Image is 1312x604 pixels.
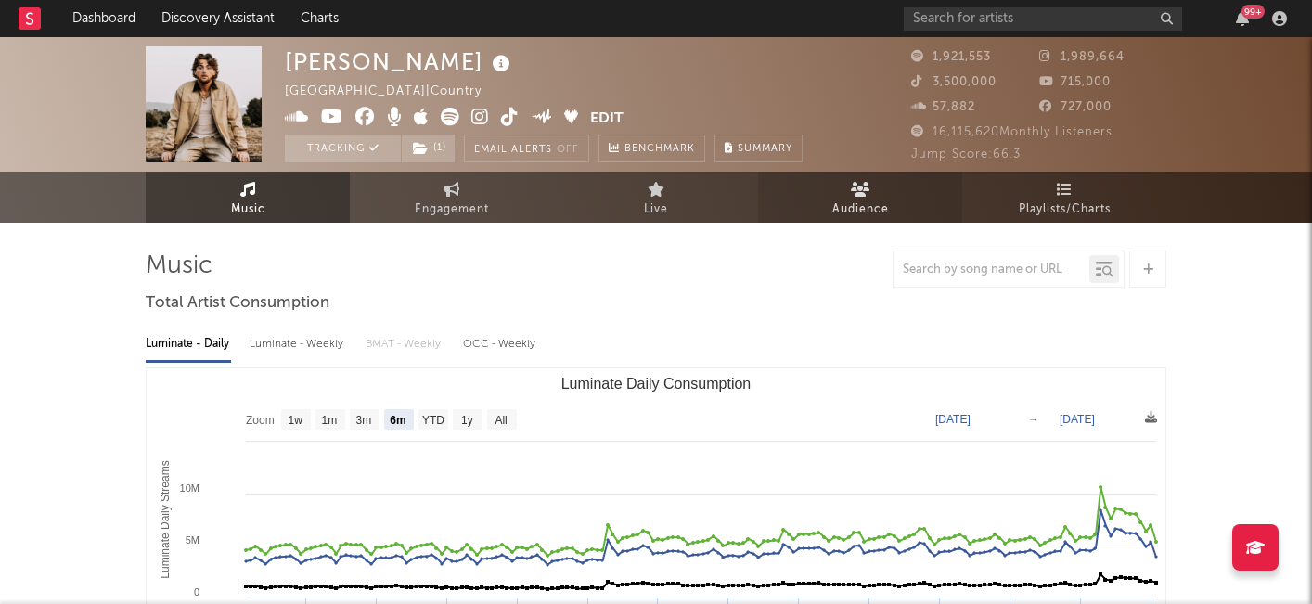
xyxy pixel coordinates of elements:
span: 3,500,000 [911,76,997,88]
span: Playlists/Charts [1019,199,1111,221]
button: 99+ [1236,11,1249,26]
button: Edit [590,108,624,131]
text: [DATE] [1060,413,1095,426]
span: Jump Score: 66.3 [911,148,1021,161]
span: 16,115,620 Monthly Listeners [911,126,1113,138]
div: OCC - Weekly [463,328,537,360]
text: 5M [186,534,199,546]
text: Zoom [246,414,275,427]
span: ( 1 ) [401,135,456,162]
span: 57,882 [911,101,975,113]
em: Off [557,145,579,155]
span: 1,921,553 [911,51,991,63]
a: Engagement [350,172,554,223]
a: Live [554,172,758,223]
button: Email AlertsOff [464,135,589,162]
a: Playlists/Charts [962,172,1166,223]
text: 1y [461,414,473,427]
a: Benchmark [598,135,705,162]
span: Engagement [415,199,489,221]
span: Music [231,199,265,221]
button: (1) [402,135,455,162]
text: 1m [322,414,338,427]
text: [DATE] [935,413,971,426]
text: Luminate Daily Consumption [561,376,752,392]
text: All [495,414,507,427]
span: Summary [738,144,792,154]
div: Luminate - Daily [146,328,231,360]
button: Summary [714,135,803,162]
span: 715,000 [1039,76,1111,88]
text: 3m [356,414,372,427]
span: Total Artist Consumption [146,292,329,315]
span: 727,000 [1039,101,1112,113]
div: [PERSON_NAME] [285,46,515,77]
a: Audience [758,172,962,223]
a: Music [146,172,350,223]
span: Audience [832,199,889,221]
div: 99 + [1241,5,1265,19]
text: YTD [422,414,444,427]
input: Search for artists [904,7,1182,31]
span: Live [644,199,668,221]
input: Search by song name or URL [894,263,1089,277]
span: Benchmark [624,138,695,161]
text: 10M [180,482,199,494]
text: 0 [194,586,199,598]
div: Luminate - Weekly [250,328,347,360]
text: Luminate Daily Streams [159,460,172,578]
div: [GEOGRAPHIC_DATA] | Country [285,81,503,103]
text: 1w [289,414,303,427]
text: → [1028,413,1039,426]
text: 6m [390,414,405,427]
span: 1,989,664 [1039,51,1125,63]
button: Tracking [285,135,401,162]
